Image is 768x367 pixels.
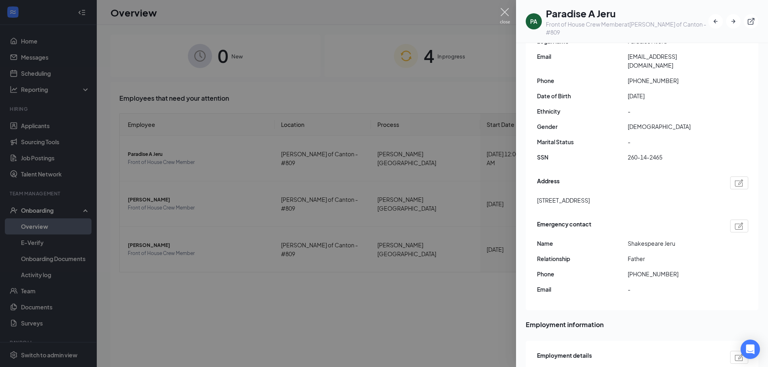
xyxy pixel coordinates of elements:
span: Father [628,254,718,263]
span: Email [537,285,628,294]
span: Phone [537,270,628,278]
svg: ArrowRight [729,17,737,25]
button: ExternalLink [744,14,758,29]
span: SSN [537,153,628,162]
button: ArrowRight [726,14,741,29]
span: [PHONE_NUMBER] [628,76,718,85]
span: Date of Birth [537,91,628,100]
div: Open Intercom Messenger [741,340,760,359]
span: Shakespeare Jeru [628,239,718,248]
span: Employment details [537,351,592,364]
span: [DEMOGRAPHIC_DATA] [628,122,718,131]
span: 260-14-2465 [628,153,718,162]
h1: Paradise A Jeru [546,6,708,20]
span: Gender [537,122,628,131]
span: Name [537,239,628,248]
span: Emergency contact [537,220,591,232]
span: [EMAIL_ADDRESS][DOMAIN_NAME] [628,52,718,70]
button: ArrowLeftNew [708,14,723,29]
span: [DATE] [628,91,718,100]
span: Ethnicity [537,107,628,116]
svg: ExternalLink [747,17,755,25]
span: - [628,107,718,116]
span: Email [537,52,628,61]
span: Marital Status [537,137,628,146]
span: Relationship [537,254,628,263]
span: - [628,137,718,146]
span: - [628,285,718,294]
span: [STREET_ADDRESS] [537,196,590,205]
span: Employment information [526,319,758,330]
span: Phone [537,76,628,85]
svg: ArrowLeftNew [712,17,720,25]
span: [PHONE_NUMBER] [628,270,718,278]
div: PA [530,17,537,25]
div: Front of House Crew Member at [PERSON_NAME] of Canton - #809 [546,20,708,36]
span: Address [537,176,560,189]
